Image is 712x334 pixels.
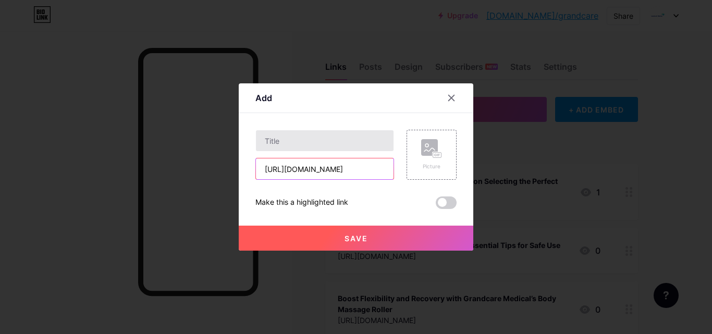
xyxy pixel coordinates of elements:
[256,158,394,179] input: URL
[255,92,272,104] div: Add
[345,234,368,243] span: Save
[255,196,348,209] div: Make this a highlighted link
[421,163,442,170] div: Picture
[256,130,394,151] input: Title
[239,226,473,251] button: Save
